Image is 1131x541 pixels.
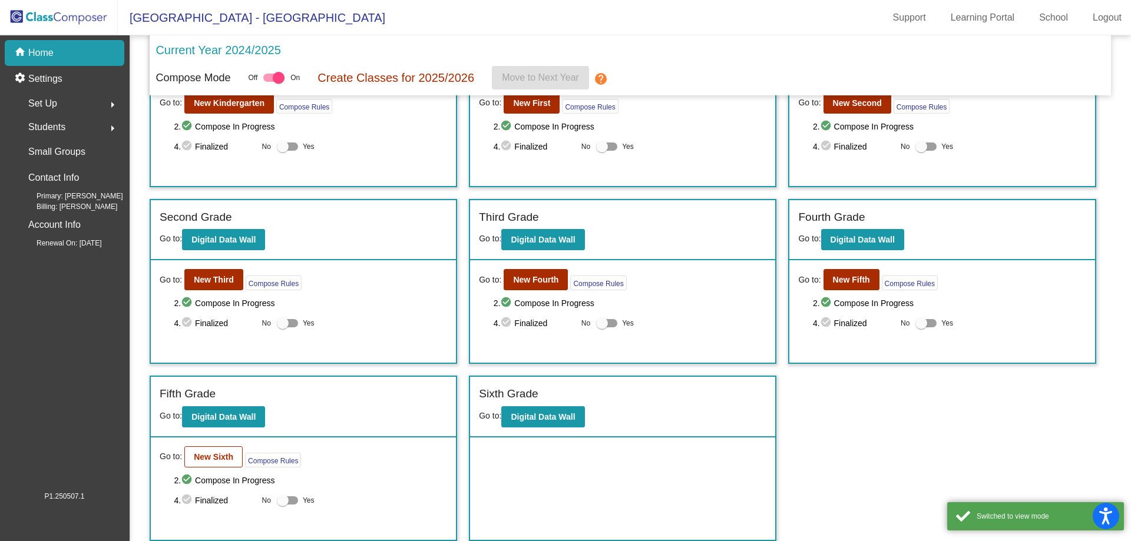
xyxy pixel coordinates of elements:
p: Small Groups [28,144,85,160]
span: No [262,495,271,506]
button: Compose Rules [562,99,618,114]
label: Second Grade [160,209,232,226]
button: New Second [824,92,891,114]
b: Digital Data Wall [191,235,256,244]
span: Billing: [PERSON_NAME] [18,201,117,212]
mat-icon: settings [14,72,28,86]
mat-icon: check_circle [820,120,834,134]
span: Go to: [160,274,182,286]
span: Go to: [479,97,501,109]
span: Go to: [479,411,501,420]
span: Go to: [479,274,501,286]
mat-icon: check_circle [181,473,195,487]
mat-icon: check_circle [500,316,514,330]
span: Yes [622,316,634,330]
span: Yes [941,140,953,154]
b: Digital Data Wall [831,235,895,244]
span: 2. Compose In Progress [174,296,447,310]
span: No [262,318,271,328]
span: Yes [303,493,315,507]
b: New Third [194,275,234,284]
b: New Kindergarten [194,98,264,108]
button: New Third [184,269,243,290]
span: 2. Compose In Progress [174,473,447,487]
span: On [290,72,300,83]
button: Compose Rules [882,276,938,290]
mat-icon: check_circle [820,316,834,330]
span: Go to: [160,97,182,109]
button: Compose Rules [570,276,626,290]
p: Home [28,46,54,60]
button: Move to Next Year [492,66,589,89]
button: Compose Rules [894,99,950,114]
mat-icon: check_circle [820,140,834,154]
span: Go to: [798,274,821,286]
b: Digital Data Wall [511,235,575,244]
span: 4. Finalized [174,493,256,507]
mat-icon: arrow_right [105,121,120,135]
span: Yes [941,316,953,330]
span: Set Up [28,95,57,112]
span: 2. Compose In Progress [494,296,767,310]
div: Switched to view mode [977,511,1115,522]
button: Compose Rules [246,276,302,290]
mat-icon: check_circle [181,140,195,154]
button: Digital Data Wall [501,406,584,427]
b: New Fifth [833,275,870,284]
p: Contact Info [28,170,79,186]
p: Compose Mode [156,70,230,86]
span: Go to: [160,450,182,463]
span: 2. Compose In Progress [813,120,1086,134]
p: Settings [28,72,62,86]
span: Renewal On: [DATE] [18,238,101,248]
span: No [901,318,910,328]
span: 4. Finalized [813,316,895,330]
mat-icon: check_circle [820,296,834,310]
label: Third Grade [479,209,538,226]
button: New Fifth [824,269,879,290]
span: Go to: [798,234,821,243]
span: 2. Compose In Progress [494,120,767,134]
a: School [1030,8,1077,27]
span: No [262,141,271,152]
p: Account Info [28,217,81,233]
span: Yes [303,316,315,330]
span: Go to: [160,234,182,243]
b: Digital Data Wall [191,412,256,421]
span: Yes [303,140,315,154]
b: New Fourth [513,275,558,284]
mat-icon: check_circle [181,296,195,310]
span: Students [28,119,65,135]
span: 4. Finalized [174,140,256,154]
mat-icon: check_circle [500,140,514,154]
span: 4. Finalized [174,316,256,330]
mat-icon: check_circle [181,493,195,507]
button: New Kindergarten [184,92,274,114]
label: Fourth Grade [798,209,865,226]
span: No [901,141,910,152]
mat-icon: arrow_right [105,98,120,112]
span: Move to Next Year [502,72,579,82]
span: Yes [622,140,634,154]
span: Go to: [479,234,501,243]
button: Digital Data Wall [182,406,265,427]
span: 4. Finalized [494,140,576,154]
mat-icon: check_circle [181,316,195,330]
b: Digital Data Wall [511,412,575,421]
mat-icon: home [14,46,28,60]
a: Logout [1083,8,1131,27]
span: [GEOGRAPHIC_DATA] - [GEOGRAPHIC_DATA] [118,8,385,27]
span: 4. Finalized [813,140,895,154]
label: Fifth Grade [160,386,216,403]
p: Current Year 2024/2025 [156,41,280,59]
b: New Second [833,98,882,108]
mat-icon: check_circle [500,296,514,310]
b: New Sixth [194,452,233,462]
span: Off [248,72,257,83]
button: Digital Data Wall [182,229,265,250]
span: Go to: [798,97,821,109]
span: Go to: [160,411,182,420]
span: 2. Compose In Progress [813,296,1086,310]
span: No [581,141,590,152]
button: New First [504,92,560,114]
